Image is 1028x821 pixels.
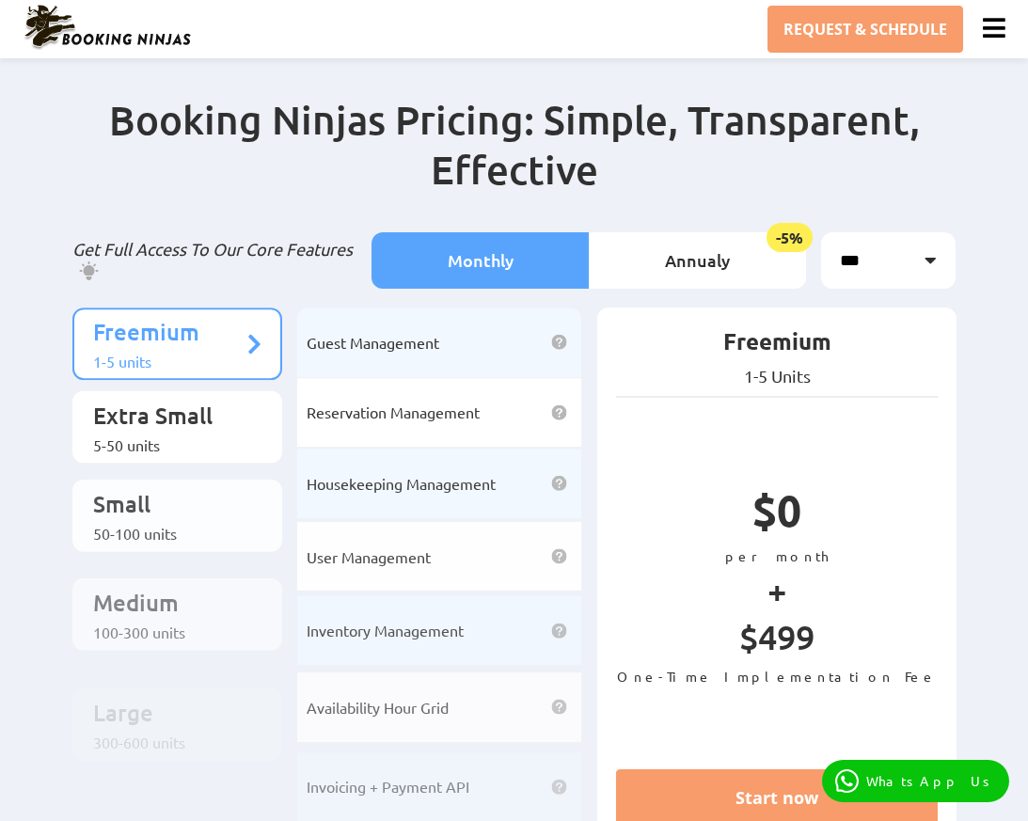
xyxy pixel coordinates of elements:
p: Freemium [93,317,243,352]
p: $0 [615,482,937,547]
p: Large [93,637,243,671]
img: help icon [551,472,567,488]
p: One-Time Implementation Fee [615,668,937,685]
div: 50-100 units [93,512,243,530]
p: Extra Large (XL) [93,717,243,782]
img: help icon [551,680,567,696]
span: -5% [767,223,813,252]
span: Guest Management [307,333,439,352]
p: $499 [615,616,937,668]
p: per month [615,547,937,564]
img: help icon [551,403,567,419]
div: 1-5 units [93,352,243,371]
span: User Management [307,541,431,560]
span: Availability Hour Grid [307,679,449,698]
p: Freemium [615,326,937,366]
p: Get Full Access To Our Core Features [72,239,357,282]
h2: Booking Ninjas Pricing: Simple, Transparent, Effective [72,95,957,232]
img: help icon [551,611,567,627]
span: Inventory Management [307,609,464,628]
div: 600-1500 units [93,782,243,800]
span: Invoicing + Payment API [307,748,469,766]
p: Extra Small [93,397,243,432]
span: Housekeeping Management [307,471,496,490]
p: 1-5 Units [615,366,937,387]
div: 100-300 units [93,592,243,610]
p: Small [93,477,243,512]
img: help icon [551,542,567,558]
div: 5-50 units [93,432,243,450]
p: + [615,564,937,616]
p: Medium [93,557,243,592]
li: Monthly [372,232,589,289]
img: help icon [551,334,567,350]
li: Annualy [589,232,806,289]
p: WhatsApp Us [866,773,996,789]
span: Reservation Management [307,402,480,420]
img: help icon [551,750,567,766]
a: WhatsApp Us [822,760,1009,802]
div: 300-600 units [93,671,243,690]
